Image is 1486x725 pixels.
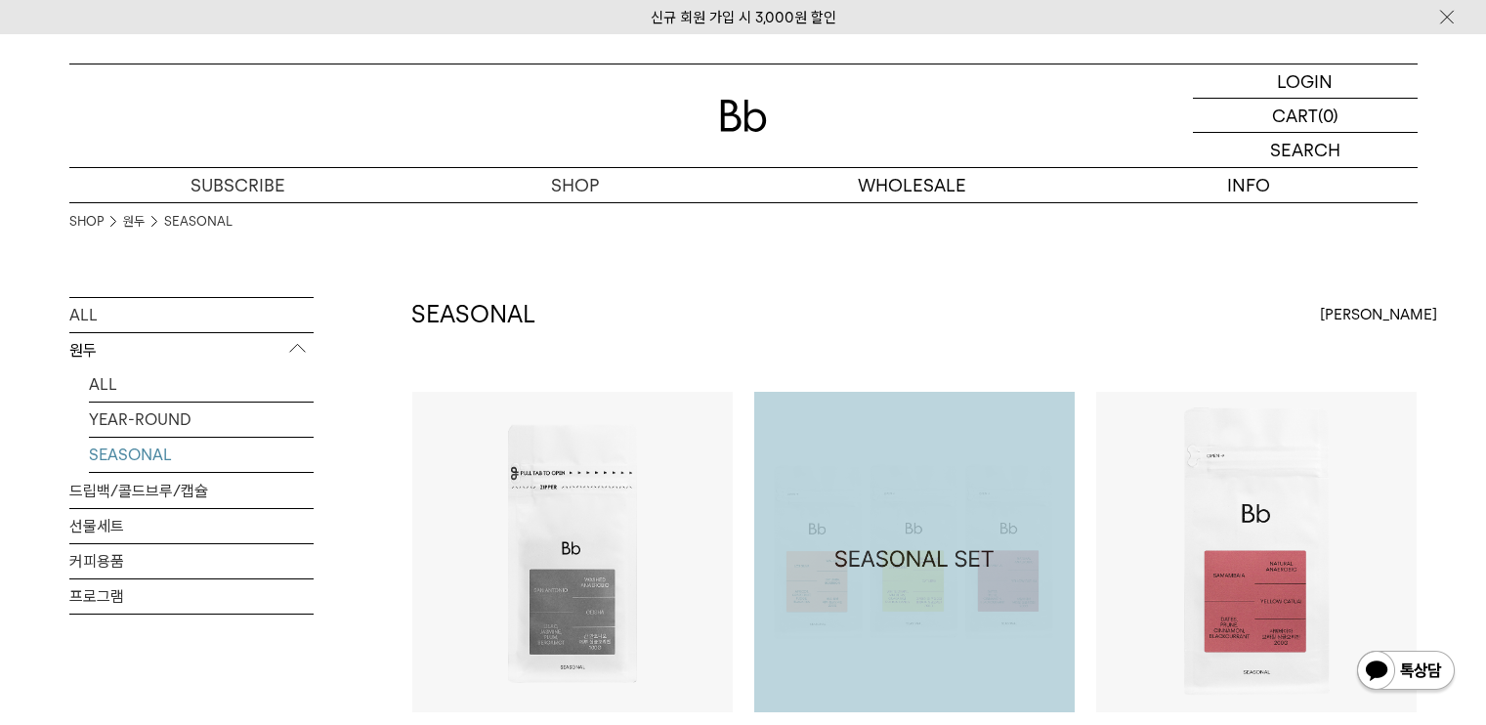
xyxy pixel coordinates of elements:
img: 브라질 사맘바이아 [1096,392,1417,712]
a: 8월의 커피 3종 (각 200g x3) [754,392,1075,712]
a: 드립백/콜드브루/캡슐 [69,474,314,508]
a: SUBSCRIBE [69,168,406,202]
a: YEAR-ROUND [89,403,314,437]
a: LOGIN [1193,64,1418,99]
a: 원두 [123,212,145,232]
img: 로고 [720,100,767,132]
p: SEARCH [1270,133,1340,167]
a: ALL [69,298,314,332]
img: 산 안토니오: 게이샤 [412,392,733,712]
a: SHOP [406,168,743,202]
p: WHOLESALE [743,168,1081,202]
a: 선물세트 [69,509,314,543]
a: CART (0) [1193,99,1418,133]
a: 프로그램 [69,579,314,614]
a: ALL [89,367,314,402]
img: 카카오톡 채널 1:1 채팅 버튼 [1355,649,1457,696]
a: 커피용품 [69,544,314,578]
p: LOGIN [1277,64,1333,98]
a: SEASONAL [89,438,314,472]
img: 1000000743_add2_021.png [754,392,1075,712]
p: INFO [1081,168,1418,202]
p: (0) [1318,99,1338,132]
p: CART [1272,99,1318,132]
a: SHOP [69,212,104,232]
a: SEASONAL [164,212,233,232]
p: 원두 [69,333,314,368]
h2: SEASONAL [411,298,535,331]
span: [PERSON_NAME] [1320,303,1437,326]
a: 신규 회원 가입 시 3,000원 할인 [651,9,836,26]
